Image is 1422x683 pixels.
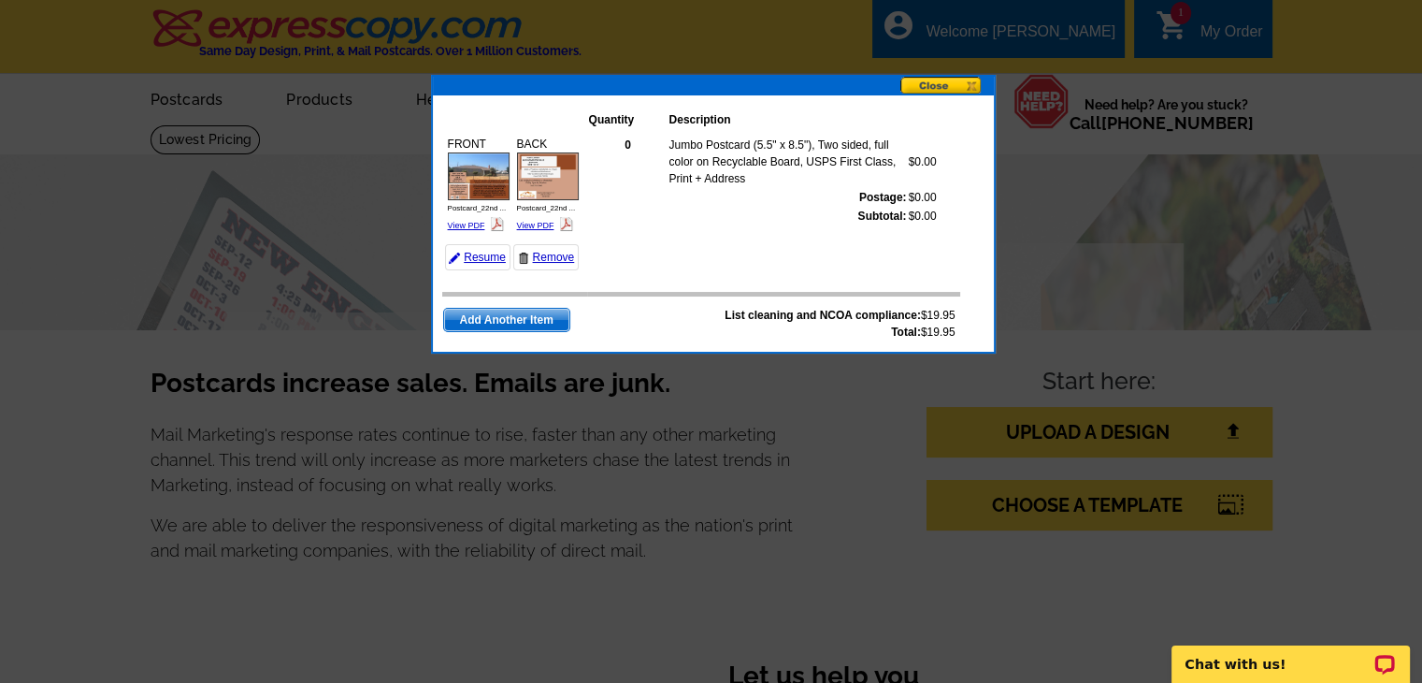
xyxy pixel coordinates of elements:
strong: Postage: [859,191,907,204]
a: View PDF [517,221,554,230]
a: Resume [445,244,510,270]
div: FRONT [445,133,512,237]
td: Jumbo Postcard (5.5" x 8.5"), Two sided, full color on Recyclable Board, USPS First Class, Print ... [668,136,908,188]
img: small-thumb.jpg [517,153,579,200]
a: Add Another Item [443,308,570,332]
img: trashcan-icon.gif [518,253,529,264]
th: Description [668,110,908,129]
span: Postcard_22nd ... [448,204,507,212]
strong: Subtotal: [858,210,907,223]
th: Quantity [588,110,668,129]
td: $0.00 [908,207,938,225]
td: $0.00 [908,136,938,188]
img: small-thumb.jpg [448,153,510,200]
span: Add Another Item [444,309,569,331]
strong: List cleaning and NCOA compliance: [725,309,921,322]
img: pdf_logo.png [559,217,573,231]
strong: 0 [625,138,631,152]
span: Postcard_22nd ... [517,204,576,212]
strong: Total: [891,326,921,339]
div: BACK [514,133,582,237]
img: pencil-icon.gif [449,253,460,264]
img: pdf_logo.png [490,217,504,231]
a: Remove [513,244,579,270]
a: View PDF [448,221,485,230]
iframe: LiveChat chat widget [1159,624,1422,683]
span: $19.95 $19.95 [725,307,955,341]
td: $0.00 [908,188,938,207]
